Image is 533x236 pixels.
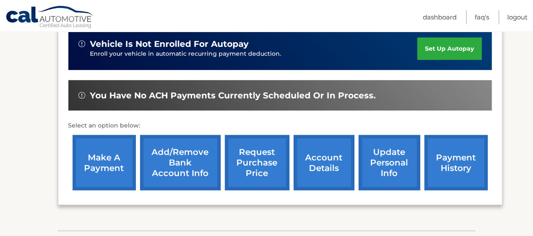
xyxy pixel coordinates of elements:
a: FAQ's [475,10,489,24]
p: Select an option below: [68,121,492,131]
img: alert-white.svg [78,92,85,99]
img: alert-white.svg [78,41,85,47]
a: make a payment [73,135,136,190]
a: Dashboard [423,10,457,24]
a: Cal Automotive [5,5,94,30]
a: payment history [425,135,488,190]
a: Logout [507,10,528,24]
a: account details [294,135,354,190]
span: vehicle is not enrolled for autopay [90,39,249,49]
p: Enroll your vehicle in automatic recurring payment deduction. [90,49,418,59]
a: update personal info [359,135,420,190]
span: You have no ACH payments currently scheduled or in process. [90,90,376,101]
a: request purchase price [225,135,289,190]
a: set up autopay [417,38,482,60]
a: Add/Remove bank account info [140,135,221,190]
